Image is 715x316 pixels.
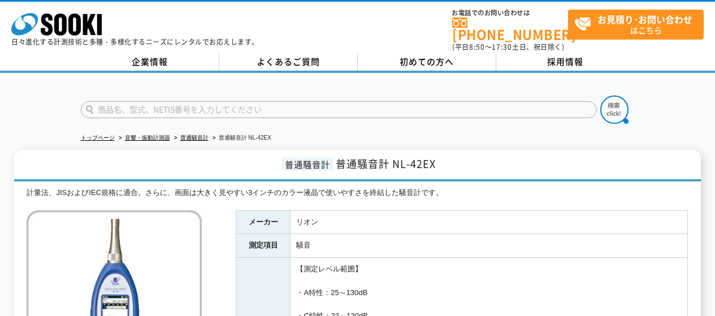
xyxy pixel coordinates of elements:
a: トップページ [81,135,115,141]
a: よくあるご質問 [219,54,358,71]
strong: お見積り･お問い合わせ [597,12,692,26]
img: btn_search.png [600,96,629,124]
span: 普通騒音計 NL-42EX [336,156,436,171]
th: メーカー [236,210,291,234]
span: 17:30 [492,42,512,52]
span: (平日 ～ 土日、祝日除く) [452,42,564,52]
span: お電話でのお問い合わせは [452,10,568,16]
th: 測定項目 [236,234,291,258]
input: 商品名、型式、NETIS番号を入力してください [81,101,597,118]
a: 企業情報 [81,54,219,71]
div: 計量法、JISおよびIEC規格に適合。さらに、画面は大きく見やすい3インチのカラー液晶で使いやすさを終結した騒音計です。 [27,187,688,199]
td: 騒音 [291,234,688,258]
a: 初めての方へ [358,54,496,71]
span: 初めての方へ [400,55,454,68]
td: リオン [291,210,688,234]
li: 普通騒音計 NL-42EX [210,132,271,144]
p: 日々進化する計測技術と多種・多様化するニーズにレンタルでお応えします。 [11,38,259,45]
span: はこちら [574,10,703,38]
a: [PHONE_NUMBER] [452,18,568,41]
span: 普通騒音計 [282,158,333,171]
span: 8:50 [469,42,485,52]
a: 音響・振動計測器 [125,135,170,141]
a: 採用情報 [496,54,635,71]
a: 普通騒音計 [180,135,209,141]
a: お見積り･お問い合わせはこちら [568,10,704,40]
